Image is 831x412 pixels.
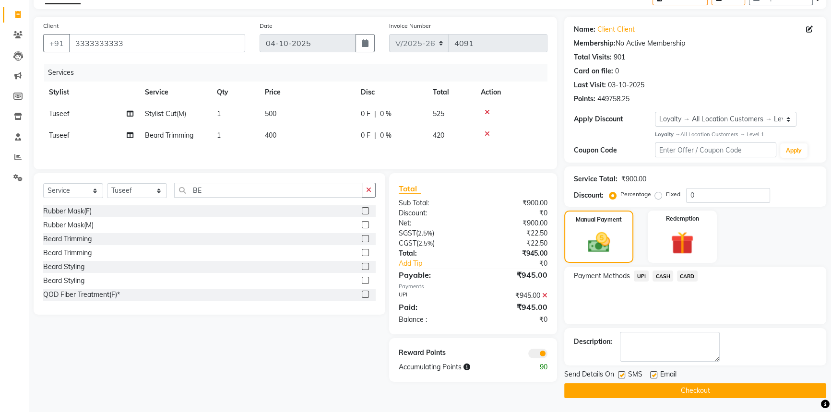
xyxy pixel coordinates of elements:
div: Reward Points [392,348,473,358]
div: Paid: [392,301,473,313]
button: Apply [780,143,807,158]
div: ₹900.00 [473,198,555,208]
a: Client Client [597,24,635,35]
div: Last Visit: [574,80,606,90]
div: Points: [574,94,595,104]
div: ₹945.00 [473,248,555,259]
span: SMS [628,369,642,381]
input: Search by Name/Mobile/Email/Code [69,34,245,52]
div: 90 [514,362,555,372]
div: ₹0 [487,259,555,269]
div: No Active Membership [574,38,817,48]
div: 449758.25 [597,94,629,104]
div: ₹22.50 [473,238,555,248]
span: CGST [399,239,416,247]
span: Email [660,369,677,381]
label: Fixed [666,190,680,199]
div: Balance : [392,315,473,325]
span: 500 [265,109,276,118]
span: | [374,109,376,119]
span: Stylist Cut(M) [145,109,186,118]
th: Total [427,82,475,103]
div: QOD Fiber Treatment(F)* [43,290,120,300]
span: 1 [217,109,221,118]
a: Add Tip [392,259,487,269]
div: Net: [392,218,473,228]
div: Payments [399,283,548,291]
span: | [374,130,376,141]
span: Send Details On [564,369,614,381]
label: Percentage [620,190,651,199]
span: 525 [433,109,444,118]
div: Rubber Mask(M) [43,220,94,230]
div: Coupon Code [574,145,655,155]
button: +91 [43,34,70,52]
div: Total Visits: [574,52,612,62]
div: All Location Customers → Level 1 [655,130,817,139]
label: Manual Payment [576,215,622,224]
div: Beard Styling [43,276,84,286]
div: Beard Styling [43,262,84,272]
div: Rubber Mask(F) [43,206,92,216]
div: Total: [392,248,473,259]
label: Invoice Number [389,22,431,30]
span: Total [399,184,421,194]
span: Payment Methods [574,271,630,281]
div: ₹900.00 [473,218,555,228]
div: ₹22.50 [473,228,555,238]
span: 0 F [361,109,370,119]
div: ₹0 [473,315,555,325]
div: ₹0 [473,208,555,218]
div: ( ) [392,238,473,248]
div: Discount: [574,190,604,200]
th: Qty [211,82,259,103]
span: 420 [433,131,444,140]
label: Redemption [666,214,699,223]
span: UPI [634,271,649,282]
th: Disc [355,82,427,103]
span: Tuseef [49,131,70,140]
span: Beard Trimming [145,131,193,140]
div: Service Total: [574,174,617,184]
input: Enter Offer / Coupon Code [655,142,776,157]
div: Name: [574,24,595,35]
div: ₹900.00 [621,174,646,184]
div: Beard Trimming [43,248,92,258]
div: Card on file: [574,66,613,76]
span: CASH [653,271,673,282]
label: Date [260,22,273,30]
th: Stylist [43,82,139,103]
span: CARD [677,271,698,282]
span: SGST [399,229,416,237]
div: ( ) [392,228,473,238]
div: Membership: [574,38,616,48]
div: ₹945.00 [473,269,555,281]
strong: Loyalty → [655,131,680,138]
label: Client [43,22,59,30]
div: 0 [615,66,619,76]
span: 0 % [380,130,392,141]
span: 0 F [361,130,370,141]
div: Accumulating Points [392,362,514,372]
input: Search or Scan [174,183,362,198]
div: Services [44,64,555,82]
span: 2.5% [418,239,433,247]
span: 1 [217,131,221,140]
div: Sub Total: [392,198,473,208]
div: Discount: [392,208,473,218]
div: Beard Trimming [43,234,92,244]
span: 400 [265,131,276,140]
div: 901 [614,52,625,62]
div: Description: [574,337,612,347]
button: Checkout [564,383,826,398]
th: Price [259,82,355,103]
span: 2.5% [418,229,432,237]
div: Payable: [392,269,473,281]
span: Tuseef [49,109,70,118]
div: 03-10-2025 [608,80,644,90]
th: Service [139,82,211,103]
img: _cash.svg [581,230,617,255]
span: 0 % [380,109,392,119]
div: ₹945.00 [473,301,555,313]
div: UPI [392,291,473,301]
